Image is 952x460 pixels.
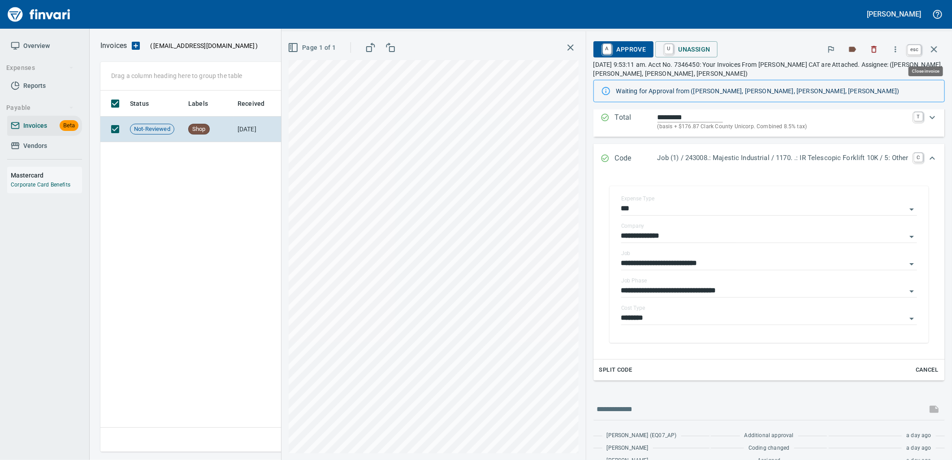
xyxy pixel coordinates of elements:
span: Overview [23,40,50,52]
span: Shop [189,125,209,134]
span: Expenses [6,62,74,74]
button: Upload an Invoice [127,40,145,51]
p: (basis + $176.87 Clark County Unicorp. Combined 8.5% tax) [658,122,909,131]
p: ( ) [145,41,258,50]
p: Total [615,112,658,131]
span: Status [130,98,160,109]
span: Approve [601,42,646,57]
a: C [914,153,923,162]
td: [DATE] [234,117,283,142]
a: A [603,44,611,54]
span: Invoices [23,120,47,131]
button: AApprove [593,41,653,57]
button: Open [905,312,918,325]
div: Expand [593,107,945,137]
span: Reports [23,80,46,91]
button: Payable [3,100,78,116]
a: U [665,44,673,54]
nav: breadcrumb [100,40,127,51]
span: Beta [60,121,78,131]
p: Code [615,153,658,165]
button: Cancel [913,363,941,377]
button: Open [905,285,918,298]
button: Labels [843,39,862,59]
span: Split Code [599,365,632,375]
a: Corporate Card Benefits [11,182,70,188]
h6: Mastercard [11,170,82,180]
span: Unassign [662,42,710,57]
img: Finvari [5,4,73,25]
span: a day ago [906,444,931,453]
span: Received [238,98,264,109]
button: Open [905,258,918,270]
span: a day ago [906,431,931,440]
label: Cost Type [621,306,645,311]
button: Expenses [3,60,78,76]
span: Status [130,98,149,109]
p: [DATE] 9:53:11 am. Acct No. 7346450: Your Invoices From [PERSON_NAME] CAT are Attached. Assignee:... [593,60,945,78]
label: Expense Type [621,196,654,202]
p: Job (1) / 243008.: Majestic Industrial / 1170. .: IR Telescopic Forklift 10K / 5: Other [658,153,909,163]
span: Cancel [915,365,939,375]
button: Split Code [597,363,635,377]
a: Vendors [7,136,82,156]
span: [EMAIL_ADDRESS][DOMAIN_NAME] [152,41,255,50]
div: Expand [593,174,945,381]
a: T [914,112,923,121]
h5: [PERSON_NAME] [867,9,921,19]
span: Not-Reviewed [130,125,174,134]
button: [PERSON_NAME] [865,7,923,21]
button: Open [905,203,918,216]
a: esc [908,45,921,55]
span: [PERSON_NAME] [607,444,649,453]
a: InvoicesBeta [7,116,82,136]
button: More [886,39,905,59]
span: Page 1 of 1 [290,42,336,53]
label: Company [621,224,645,229]
div: Waiting for Approval from ([PERSON_NAME], [PERSON_NAME], [PERSON_NAME], [PERSON_NAME]) [616,83,937,99]
span: Received [238,98,276,109]
div: Expand [593,144,945,174]
span: [PERSON_NAME] (EQ07_AP) [607,431,677,440]
span: Labels [188,98,220,109]
button: Discard [864,39,884,59]
button: Page 1 of 1 [286,39,339,56]
p: Invoices [100,40,127,51]
a: Reports [7,76,82,96]
a: Overview [7,36,82,56]
label: Job [621,251,631,256]
span: Additional approval [744,431,794,440]
button: Flag [821,39,841,59]
span: Labels [188,98,208,109]
span: This records your message into the invoice and notifies anyone mentioned [923,399,945,420]
span: Payable [6,102,74,113]
label: Job Phase [621,278,647,284]
button: Open [905,230,918,243]
span: Coding changed [749,444,789,453]
p: Drag a column heading here to group the table [111,71,242,80]
span: Vendors [23,140,47,152]
button: UUnassign [655,41,718,57]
